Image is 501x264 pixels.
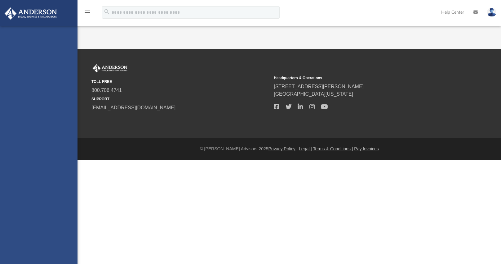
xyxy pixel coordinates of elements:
[91,105,175,110] a: [EMAIL_ADDRESS][DOMAIN_NAME]
[487,8,496,17] img: User Pic
[104,8,110,15] i: search
[313,146,353,151] a: Terms & Conditions |
[84,9,91,16] i: menu
[354,146,379,151] a: Pay Invoices
[274,91,353,97] a: [GEOGRAPHIC_DATA][US_STATE]
[268,146,298,151] a: Privacy Policy |
[274,75,452,81] small: Headquarters & Operations
[299,146,312,151] a: Legal |
[3,7,59,20] img: Anderson Advisors Platinum Portal
[274,84,364,89] a: [STREET_ADDRESS][PERSON_NAME]
[91,96,269,102] small: SUPPORT
[91,79,269,84] small: TOLL FREE
[78,146,501,152] div: © [PERSON_NAME] Advisors 2025
[84,12,91,16] a: menu
[91,64,129,72] img: Anderson Advisors Platinum Portal
[91,88,122,93] a: 800.706.4741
